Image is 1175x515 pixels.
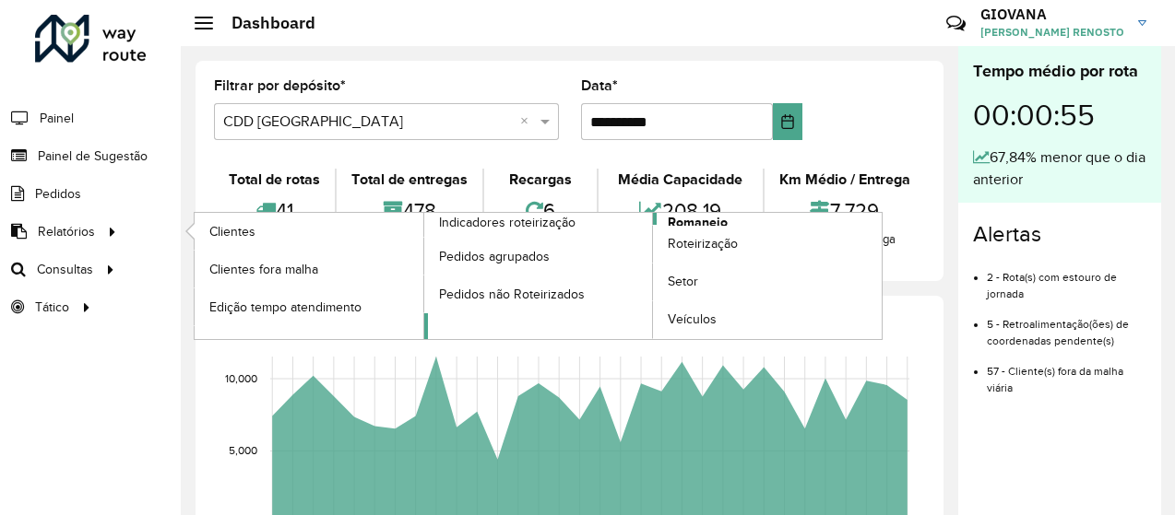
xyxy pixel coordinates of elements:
li: 57 - Cliente(s) fora da malha viária [987,349,1146,396]
a: Romaneio [424,213,883,339]
label: Data [581,75,618,97]
label: Filtrar por depósito [214,75,346,97]
div: 41 [219,191,330,230]
span: Clientes fora malha [209,260,318,279]
span: Pedidos agrupados [439,247,550,266]
span: Consultas [37,260,93,279]
div: 208,19 [603,191,758,230]
span: Roteirização [668,234,738,253]
span: Painel [40,109,74,128]
li: 5 - Retroalimentação(ões) de coordenadas pendente(s) [987,302,1146,349]
a: Clientes [195,213,423,250]
a: Indicadores roteirização [195,213,653,339]
span: Pedidos não Roteirizados [439,285,585,304]
li: 2 - Rota(s) com estouro de jornada [987,255,1146,302]
span: Clear all [520,111,536,133]
text: 5,000 [229,445,257,457]
a: Edição tempo atendimento [195,288,423,325]
span: Romaneio [668,213,728,232]
span: Tático [35,298,69,317]
a: Veículos [653,301,882,338]
h3: GIOVANA [980,6,1124,23]
h4: Alertas [973,221,1146,248]
div: 478 [341,191,478,230]
span: Clientes [209,222,255,241]
div: Total de rotas [219,169,330,191]
a: Roteirização [653,226,882,263]
span: Indicadores roteirização [439,213,576,232]
span: Veículos [668,310,717,329]
span: Edição tempo atendimento [209,298,362,317]
div: Km Médio / Entrega [769,169,920,191]
text: 10,000 [225,372,257,384]
span: [PERSON_NAME] RENOSTO [980,24,1124,41]
a: Pedidos não Roteirizados [424,275,653,312]
a: Pedidos agrupados [424,238,653,275]
h2: Dashboard [213,13,315,33]
div: 6 [489,191,591,230]
span: Relatórios [38,222,95,241]
a: Clientes fora malha [195,251,423,287]
span: Pedidos [35,184,81,204]
a: Contato Rápido [936,4,976,43]
div: Total de entregas [341,169,478,191]
span: Setor [668,272,698,291]
button: Choose Date [773,103,802,140]
div: 67,84% menor que o dia anterior [973,146,1146,191]
div: Recargas [489,169,591,191]
div: Tempo médio por rota [973,59,1146,84]
div: Média Capacidade [603,169,758,191]
div: 7,729 [769,191,920,230]
a: Setor [653,263,882,300]
div: 00:00:55 [973,84,1146,146]
span: Painel de Sugestão [38,146,148,166]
